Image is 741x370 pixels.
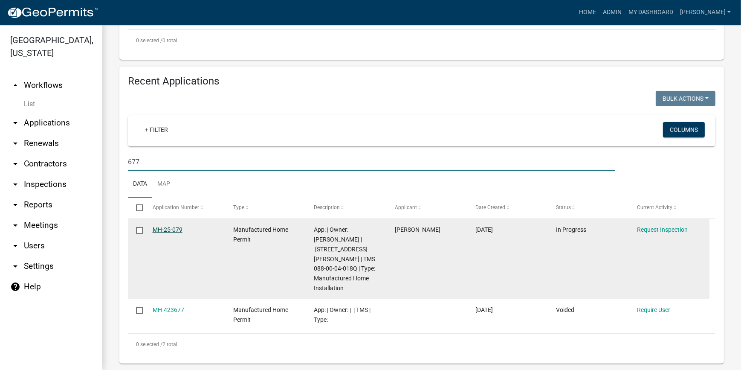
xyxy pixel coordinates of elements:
a: [PERSON_NAME] [677,4,734,20]
i: arrow_drop_down [10,241,20,251]
datatable-header-cell: Date Created [467,198,548,218]
a: Home [576,4,599,20]
span: Current Activity [637,204,672,210]
span: Status [556,204,571,210]
a: + Filter [138,122,175,137]
a: MH-423677 [153,306,184,313]
datatable-header-cell: Status [548,198,628,218]
span: 06/17/2025 [475,226,493,233]
i: arrow_drop_down [10,118,20,128]
span: App: | Owner: | | TMS | Type: [314,306,370,323]
span: Manufactured Home Permit [233,226,288,243]
datatable-header-cell: Type [225,198,306,218]
span: 0 selected / [136,38,162,44]
span: Voided [556,306,574,313]
span: Description [314,204,340,210]
a: Map [152,171,175,198]
a: Request Inspection [637,226,688,233]
span: Manufactured Home Permit [233,306,288,323]
a: MH-25-079 [153,226,182,233]
datatable-header-cell: Description [306,198,386,218]
datatable-header-cell: Current Activity [629,198,709,218]
a: Data [128,171,152,198]
div: 2 total [128,334,715,355]
input: Search for applications [128,153,615,171]
i: arrow_drop_down [10,179,20,189]
a: Admin [599,4,625,20]
span: Date Created [475,204,505,210]
span: Type [233,204,244,210]
datatable-header-cell: Applicant [387,198,467,218]
a: Require User [637,306,670,313]
i: arrow_drop_down [10,138,20,149]
span: Application Number [153,204,199,210]
div: 0 total [128,30,715,51]
i: arrow_drop_down [10,200,20,210]
span: Applicant [395,204,417,210]
a: My Dashboard [625,4,677,20]
i: arrow_drop_up [10,80,20,90]
i: arrow_drop_down [10,159,20,169]
span: 05/20/2025 [475,306,493,313]
datatable-header-cell: Select [128,198,144,218]
i: help [10,282,20,292]
datatable-header-cell: Application Number [144,198,225,218]
span: 0 selected / [136,341,162,347]
span: In Progress [556,226,586,233]
i: arrow_drop_down [10,261,20,271]
h4: Recent Applications [128,75,715,87]
span: App: | Owner: BUSBY DERON | 677 ROSEMARY RD | TMS 088-00-04-018Q | Type: Manufactured Home Instal... [314,226,375,291]
button: Columns [663,122,705,137]
i: arrow_drop_down [10,220,20,230]
button: Bulk Actions [656,91,715,106]
span: Chelsea Aschbrenner [395,226,440,233]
